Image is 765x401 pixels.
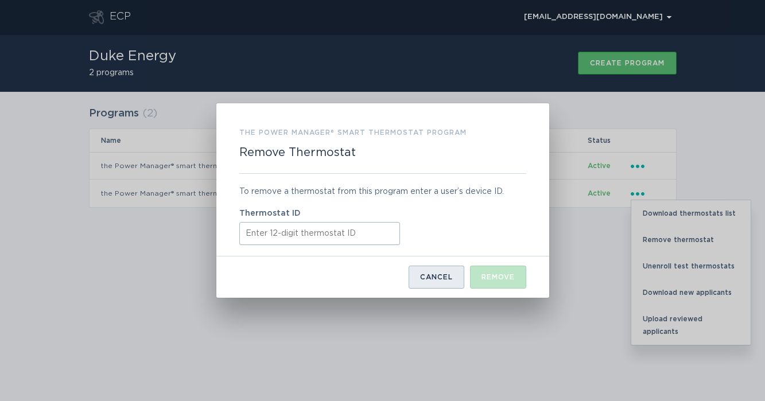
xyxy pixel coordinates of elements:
[239,185,526,198] div: To remove a thermostat from this program enter a user’s device ID.
[409,266,464,289] button: Cancel
[216,103,549,298] div: Remove Thermostat
[239,126,467,139] h3: the Power Manager® smart thermostat program
[239,209,526,217] label: Thermostat ID
[239,146,356,159] h2: Remove Thermostat
[470,266,526,289] button: Remove
[420,274,453,281] div: Cancel
[481,274,515,281] div: Remove
[239,222,400,245] input: Thermostat ID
